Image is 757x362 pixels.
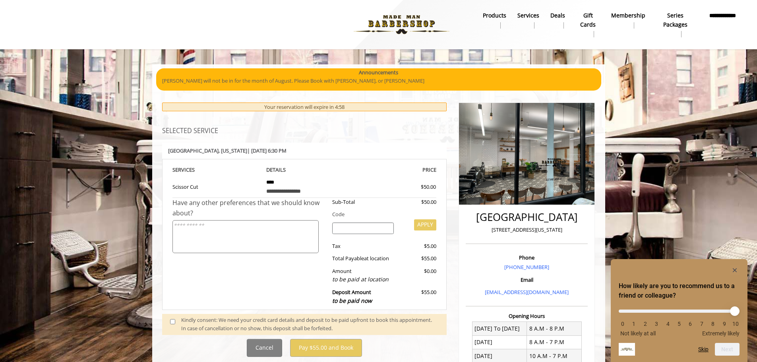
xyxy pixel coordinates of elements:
[720,321,728,327] li: 9
[400,267,436,284] div: $0.00
[172,198,327,218] div: Have any other preferences that we should know about?
[400,288,436,305] div: $55.00
[619,265,740,356] div: How likely are you to recommend us to a friend or colleague? Select an option from 0 to 10, with ...
[326,242,400,250] div: Tax
[359,68,398,77] b: Announcements
[619,304,740,337] div: How likely are you to recommend us to a friend or colleague? Select an option from 0 to 10, with ...
[517,11,539,20] b: Services
[698,321,706,327] li: 7
[219,147,247,154] span: , [US_STATE]
[392,183,436,191] div: $50.00
[611,11,645,20] b: Membership
[698,346,709,352] button: Skip
[162,128,447,135] h3: SELECTED SERVICE
[400,198,436,206] div: $50.00
[527,322,582,335] td: 8 A.M - 8 P.M
[664,321,672,327] li: 4
[656,11,695,29] b: Series packages
[326,254,400,263] div: Total Payable
[619,321,627,327] li: 0
[619,281,740,300] h2: How likely are you to recommend us to a friend or colleague? Select an option from 0 to 10, with ...
[162,77,595,85] p: [PERSON_NAME] will not be in for the month of August. Please Book with [PERSON_NAME], or [PERSON_...
[326,210,436,219] div: Code
[641,321,649,327] li: 2
[326,198,400,206] div: Sub-Total
[414,219,436,230] button: APPLY
[571,10,606,39] a: Gift cardsgift cards
[400,242,436,250] div: $5.00
[466,313,588,319] h3: Opening Hours
[651,10,700,39] a: Series packagesSeries packages
[332,288,372,304] b: Deposit Amount
[715,343,740,356] button: Next question
[400,254,436,263] div: $55.00
[512,10,545,31] a: ServicesServices
[550,11,565,20] b: Deals
[326,267,400,284] div: Amount
[364,255,389,262] span: at location
[477,10,512,31] a: Productsproducts
[504,263,549,271] a: [PHONE_NUMBER]
[290,339,362,357] button: Pay $55.00 and Book
[620,330,656,337] span: Not likely at all
[260,165,348,174] th: DETAILS
[730,265,740,275] button: Hide survey
[472,322,527,335] td: [DATE] To [DATE]
[347,3,456,46] img: Made Man Barbershop logo
[485,288,569,296] a: [EMAIL_ADDRESS][DOMAIN_NAME]
[545,10,571,31] a: DealsDeals
[483,11,506,20] b: products
[732,321,740,327] li: 10
[468,277,586,283] h3: Email
[652,321,660,327] li: 3
[332,275,394,284] div: to be paid at location
[192,166,195,173] span: S
[348,165,437,174] th: PRICE
[630,321,638,327] li: 1
[709,321,717,327] li: 8
[168,147,287,154] b: [GEOGRAPHIC_DATA] | [DATE] 6:30 PM
[468,226,586,234] p: [STREET_ADDRESS][US_STATE]
[675,321,683,327] li: 5
[162,103,447,112] div: Your reservation will expire in 4:58
[247,339,282,357] button: Cancel
[606,10,651,31] a: MembershipMembership
[702,330,740,337] span: Extremely likely
[468,211,586,223] h2: [GEOGRAPHIC_DATA]
[576,11,600,29] b: gift cards
[172,165,261,174] th: SERVICE
[172,174,261,198] td: Scissor Cut
[686,321,694,327] li: 6
[181,316,439,333] div: Kindly consent: We need your credit card details and deposit to be paid upfront to book this appo...
[527,335,582,349] td: 8 A.M - 7 P.M
[332,297,372,304] span: to be paid now
[468,255,586,260] h3: Phone
[472,335,527,349] td: [DATE]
